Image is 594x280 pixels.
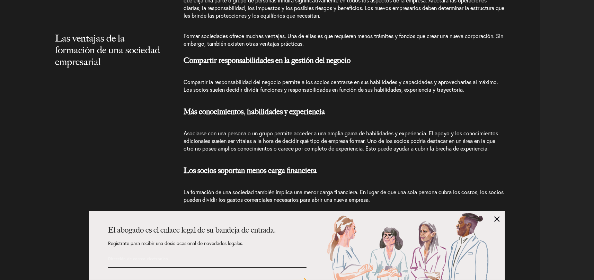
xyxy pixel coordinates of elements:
[55,32,160,67] font: Las ventajas de la formación de una sociedad empresarial
[184,32,503,47] font: Formar sociedades ofrece muchas ventajas. Una de ellas es que requieren menos trámites y fondos q...
[184,166,317,175] font: Los socios soportan menos carga financiera
[184,78,498,93] font: Compartir la responsabilidad del negocio permite a los socios centrarse en sus habilidades y capa...
[108,240,243,246] font: Regístrate para recibir una dosis ocasional de novedades legales.
[108,225,276,235] font: El abogado es el enlace legal de su bandeja de entrada.
[108,253,257,264] input: Dirección de correo electrónico
[184,129,498,152] font: Asociarse con una persona o un grupo permite acceder a una amplia gama de habilidades y experienc...
[184,56,351,65] font: Compartir responsabilidades en la gestión del negocio
[184,107,325,116] font: Más conocimientos, habilidades y experiencia
[184,188,504,203] font: La formación de una sociedad también implica una menor carga financiera. En lugar de que una sola...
